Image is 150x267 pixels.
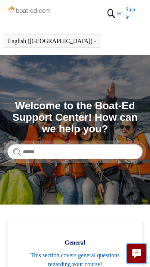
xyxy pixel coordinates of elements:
h1: Welcome to the Boat-Ed Support Center! How can we help you? [7,100,143,135]
img: Boat-Ed Help Center home page [7,4,52,16]
input: Search [7,144,143,159]
button: Live chat [127,244,146,263]
a: Sign in [125,6,143,21]
div: Live chat [123,244,150,267]
img: 01HZPCYTXV3JW8MJV9VD7EMK0H [106,6,117,21]
span: General [19,238,131,247]
button: English ([GEOGRAPHIC_DATA]) [8,38,97,44]
button: Toggle navigation menu [117,6,122,21]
